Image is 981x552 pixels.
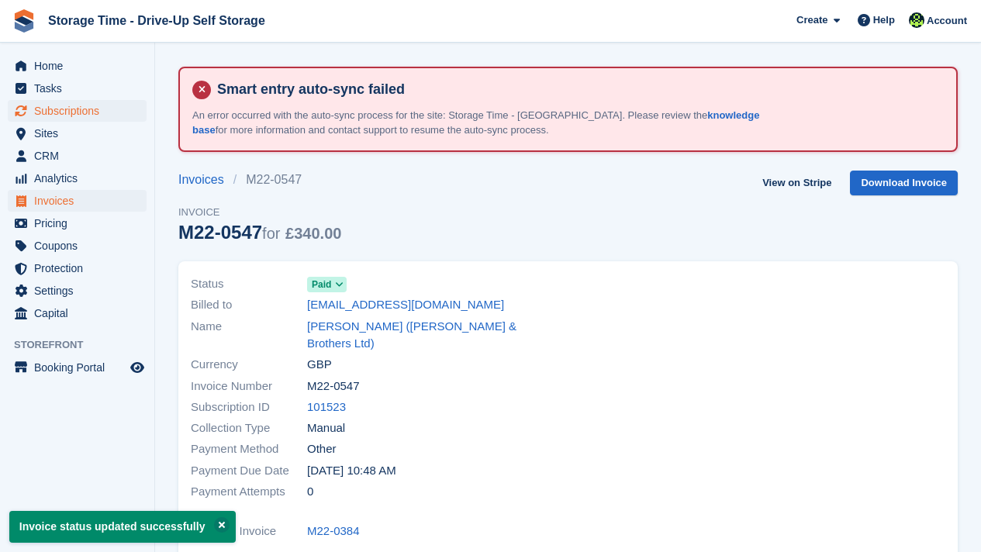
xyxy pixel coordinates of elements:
h4: Smart entry auto-sync failed [211,81,944,98]
a: Download Invoice [850,171,958,196]
a: menu [8,145,147,167]
span: Other [307,440,337,458]
span: Name [191,318,307,353]
span: GBP [307,356,332,374]
span: Subscription ID [191,398,307,416]
a: 101523 [307,398,346,416]
span: Protection [34,257,127,279]
span: 0 [307,483,313,501]
span: Analytics [34,167,127,189]
span: Payment Method [191,440,307,458]
span: Payment Due Date [191,462,307,480]
img: Laaibah Sarwar [909,12,924,28]
a: menu [8,55,147,77]
span: Currency [191,356,307,374]
span: Invoices [34,190,127,212]
span: Capital [34,302,127,324]
span: Account [927,13,967,29]
span: Paid [312,278,331,292]
a: menu [8,190,147,212]
span: Manual [307,419,345,437]
nav: breadcrumbs [178,171,341,189]
span: Tasks [34,78,127,99]
span: Home [34,55,127,77]
span: CRM [34,145,127,167]
a: menu [8,212,147,234]
a: Paid [307,275,347,293]
span: M22-0547 [307,378,360,395]
span: Booking Portal [34,357,127,378]
a: [EMAIL_ADDRESS][DOMAIN_NAME] [307,296,504,314]
span: £340.00 [285,225,341,242]
span: Storefront [14,337,154,353]
span: Create [796,12,827,28]
div: M22-0547 [178,222,341,243]
span: Previous Invoice [191,523,307,540]
a: menu [8,280,147,302]
a: Storage Time - Drive-Up Self Storage [42,8,271,33]
a: menu [8,100,147,122]
a: menu [8,167,147,189]
span: for [262,225,280,242]
time: 2025-09-12 09:48:07 UTC [307,462,396,480]
a: menu [8,257,147,279]
span: Invoice Number [191,378,307,395]
span: Billed to [191,296,307,314]
a: menu [8,235,147,257]
a: Preview store [128,358,147,377]
span: Help [873,12,895,28]
span: Invoice [178,205,341,220]
a: [PERSON_NAME] ([PERSON_NAME] & Brothers Ltd) [307,318,559,353]
a: menu [8,78,147,99]
span: Coupons [34,235,127,257]
a: Invoices [178,171,233,189]
a: M22-0384 [307,523,360,540]
p: An error occurred with the auto-sync process for the site: Storage Time - [GEOGRAPHIC_DATA]. Plea... [192,108,774,138]
span: Pricing [34,212,127,234]
img: stora-icon-8386f47178a22dfd0bd8f6a31ec36ba5ce8667c1dd55bd0f319d3a0aa187defe.svg [12,9,36,33]
a: menu [8,122,147,144]
span: Status [191,275,307,293]
span: Collection Type [191,419,307,437]
span: Sites [34,122,127,144]
span: Payment Attempts [191,483,307,501]
p: Invoice status updated successfully [9,511,236,543]
a: View on Stripe [756,171,838,196]
a: menu [8,357,147,378]
a: menu [8,302,147,324]
span: Subscriptions [34,100,127,122]
span: Settings [34,280,127,302]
